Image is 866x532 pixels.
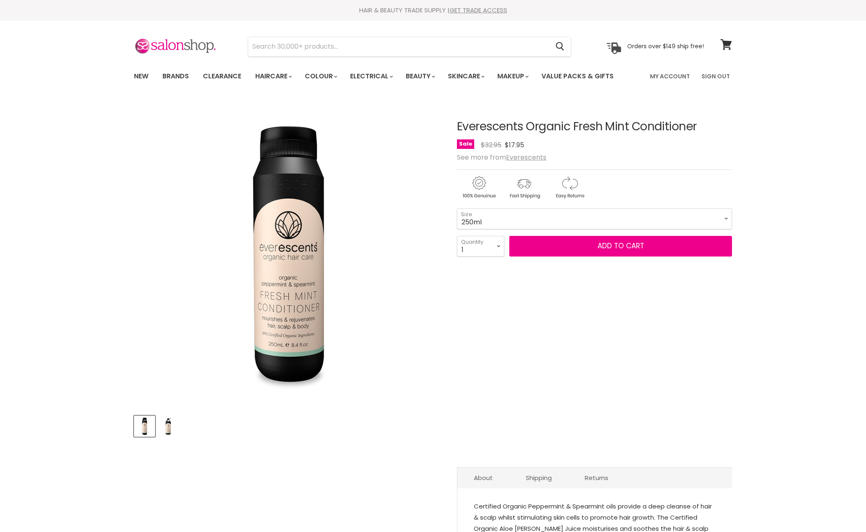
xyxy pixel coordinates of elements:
[248,37,571,56] form: Product
[598,241,644,251] span: Add to cart
[627,42,704,50] p: Orders over $149 ship free!
[457,236,504,257] select: Quantity
[449,6,507,14] a: GET TRADE ACCESS
[128,64,633,88] ul: Main menu
[124,64,742,88] nav: Main
[134,416,155,437] button: Everescents Organic Fresh Mint Conditioner
[299,68,342,85] a: Colour
[457,153,546,162] span: See more from
[568,468,625,488] a: Returns
[133,413,443,437] div: Product thumbnails
[156,68,195,85] a: Brands
[506,153,546,162] a: Everescents
[158,417,178,436] img: Everescents Organic Fresh Mint Conditioner
[249,68,297,85] a: Haircare
[505,140,524,150] span: $17.95
[135,417,154,436] img: Everescents Organic Fresh Mint Conditioner
[248,37,549,56] input: Search
[158,416,179,437] button: Everescents Organic Fresh Mint Conditioner
[509,236,732,257] button: Add to cart
[535,68,620,85] a: Value Packs & Gifts
[124,6,742,14] div: HAIR & BEAUTY TRADE SUPPLY |
[197,68,247,85] a: Clearance
[548,175,591,200] img: returns.gif
[134,100,442,408] div: Everescents Organic Fresh Mint Conditioner image. Click or Scroll to Zoom.
[491,68,534,85] a: Makeup
[144,109,432,398] img: Everescents Organic Fresh Mint Conditioner
[442,68,489,85] a: Skincare
[344,68,398,85] a: Electrical
[400,68,440,85] a: Beauty
[128,68,155,85] a: New
[549,37,571,56] button: Search
[645,68,695,85] a: My Account
[457,468,509,488] a: About
[697,68,735,85] a: Sign Out
[457,120,732,133] h1: Everescents Organic Fresh Mint Conditioner
[481,140,501,150] span: $32.95
[509,468,568,488] a: Shipping
[457,139,474,149] span: Sale
[457,175,501,200] img: genuine.gif
[502,175,546,200] img: shipping.gif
